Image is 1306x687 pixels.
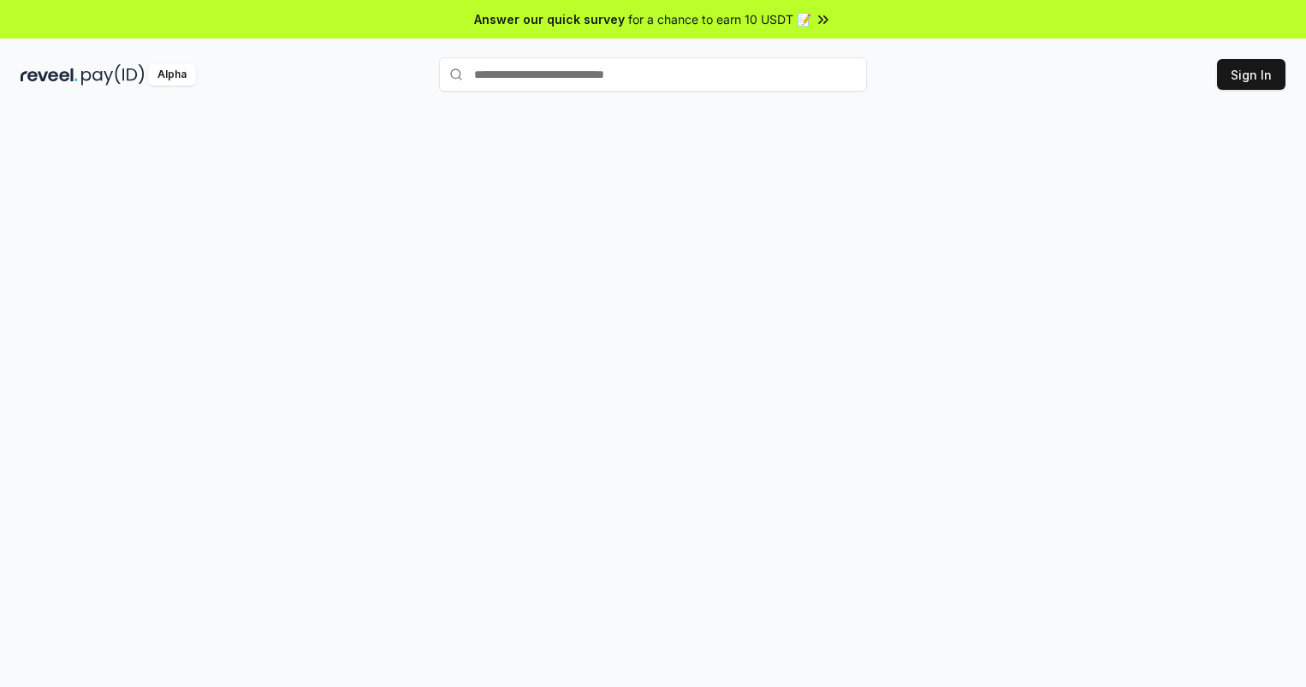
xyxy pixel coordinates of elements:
button: Sign In [1217,59,1285,90]
span: Answer our quick survey [474,10,625,28]
div: Alpha [148,64,196,86]
img: pay_id [81,64,145,86]
img: reveel_dark [21,64,78,86]
span: for a chance to earn 10 USDT 📝 [628,10,811,28]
